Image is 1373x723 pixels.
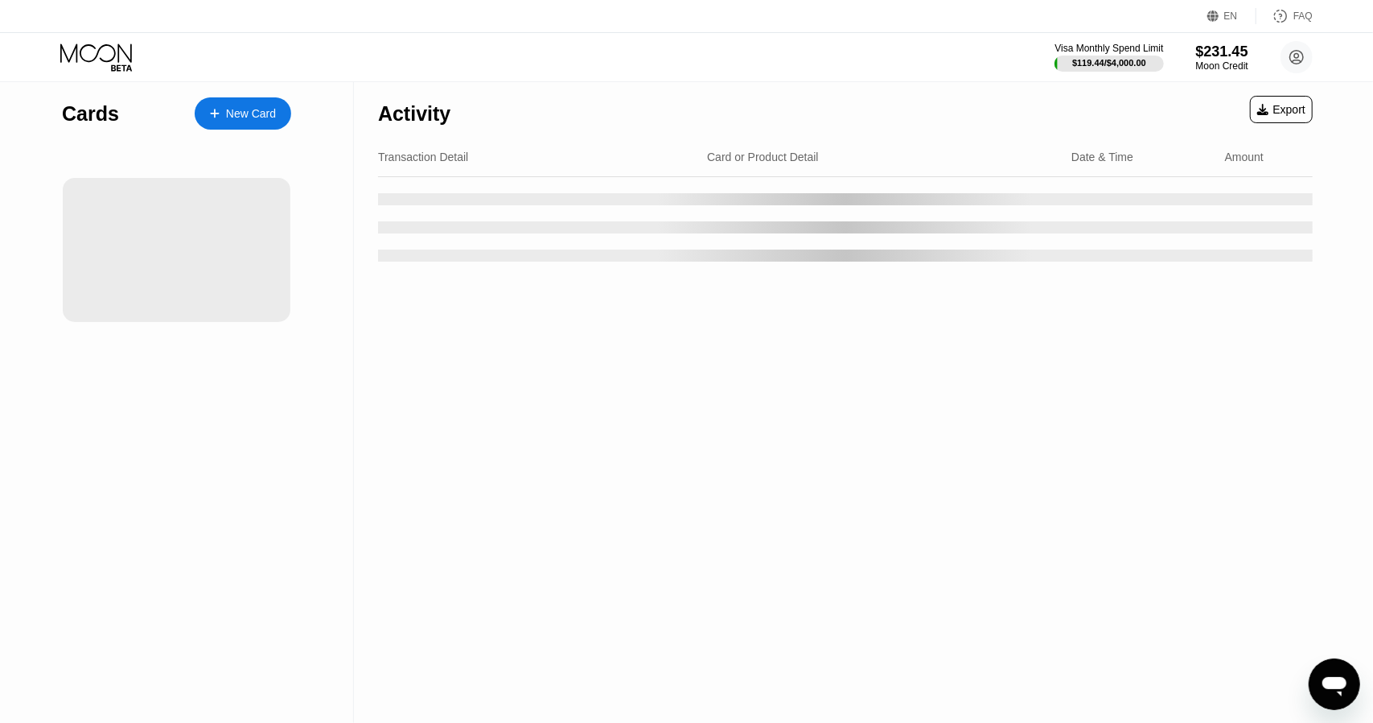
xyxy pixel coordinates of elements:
[1054,43,1163,72] div: Visa Monthly Spend Limit$119.44/$4,000.00
[195,97,291,130] div: New Card
[1224,10,1238,22] div: EN
[62,102,119,126] div: Cards
[378,102,450,126] div: Activity
[1196,43,1248,60] div: $231.45
[1225,151,1264,163] div: Amount
[1309,659,1360,710] iframe: Button to launch messaging window
[707,151,819,163] div: Card or Product Detail
[1256,8,1313,24] div: FAQ
[226,107,276,121] div: New Card
[1196,60,1248,72] div: Moon Credit
[1054,43,1163,54] div: Visa Monthly Spend Limit
[1196,43,1248,72] div: $231.45Moon Credit
[1207,8,1256,24] div: EN
[1072,58,1146,68] div: $119.44 / $4,000.00
[1071,151,1133,163] div: Date & Time
[1257,103,1305,116] div: Export
[1250,96,1313,123] div: Export
[1293,10,1313,22] div: FAQ
[378,151,468,163] div: Transaction Detail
